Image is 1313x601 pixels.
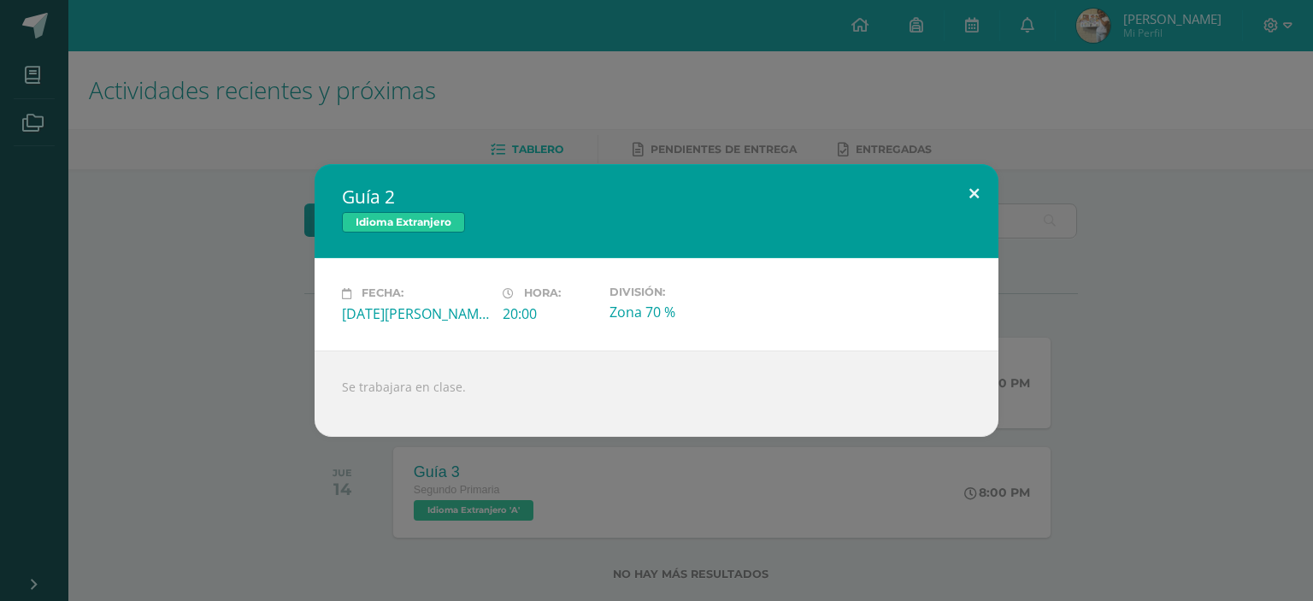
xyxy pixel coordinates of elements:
div: 20:00 [503,304,596,323]
div: Se trabajara en clase. [315,351,998,437]
span: Idioma Extranjero [342,212,465,233]
button: Close (Esc) [950,164,998,222]
span: Fecha: [362,287,403,300]
h2: Guía 2 [342,185,971,209]
label: División: [609,286,757,298]
div: [DATE][PERSON_NAME] [342,304,489,323]
span: Hora: [524,287,561,300]
div: Zona 70 % [609,303,757,321]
